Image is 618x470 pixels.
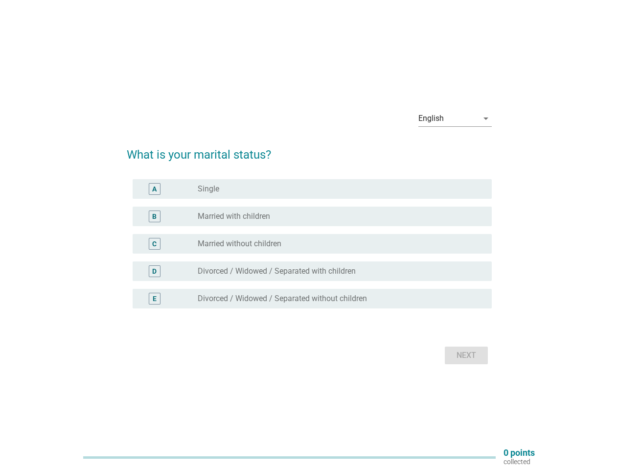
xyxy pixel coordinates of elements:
[198,239,281,249] label: Married without children
[152,184,157,194] div: A
[198,266,356,276] label: Divorced / Widowed / Separated with children
[198,184,219,194] label: Single
[480,113,492,124] i: arrow_drop_down
[198,211,270,221] label: Married with children
[127,136,492,164] h2: What is your marital status?
[504,457,535,466] p: collected
[198,294,367,304] label: Divorced / Widowed / Separated without children
[153,294,157,304] div: E
[152,211,157,222] div: B
[152,239,157,249] div: C
[152,266,157,277] div: D
[418,114,444,123] div: English
[504,448,535,457] p: 0 points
